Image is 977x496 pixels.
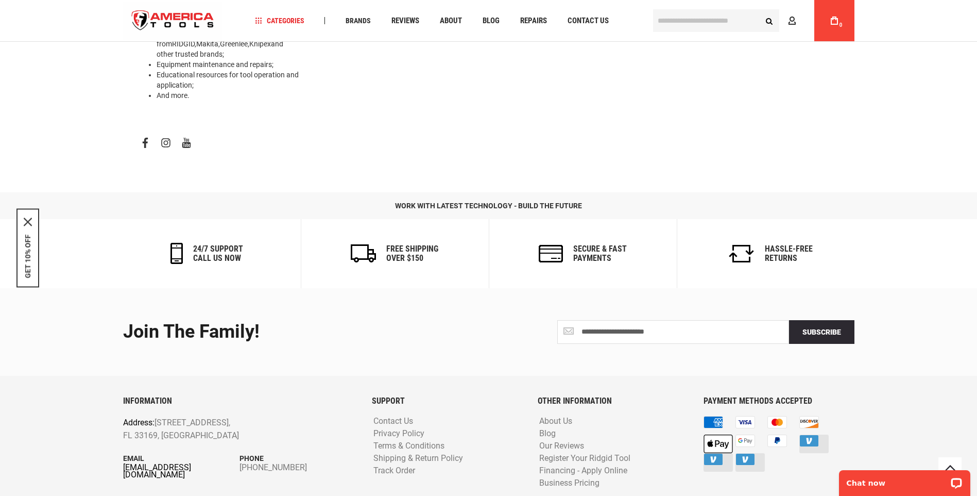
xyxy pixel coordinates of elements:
[157,59,301,70] li: ;
[239,464,356,471] a: [PHONE_NUMBER]
[24,235,32,278] button: GET 10% OFF
[371,441,447,451] a: Terms & Conditions
[123,453,240,464] p: Email
[386,244,438,262] h6: Free Shipping Over $150
[387,14,424,28] a: Reviews
[372,396,522,406] h6: SUPPORT
[516,14,552,28] a: Repairs
[123,2,223,40] a: store logo
[371,429,427,439] a: Privacy Policy
[123,396,356,406] h6: INFORMATION
[537,454,633,464] a: Register Your Ridgid Tool
[255,17,304,24] span: Categories
[371,417,416,426] a: Contact Us
[123,322,481,342] div: Join the Family!
[371,466,418,476] a: Track Order
[123,418,155,427] span: Address:
[172,40,195,48] a: RIDGID
[537,466,630,476] a: Financing - Apply Online
[704,396,854,406] h6: PAYMENT METHODS ACCEPTED
[220,40,248,48] a: Greenlee
[789,320,854,344] button: Subscribe
[478,14,504,28] a: Blog
[765,244,813,262] h6: Hassle-Free Returns
[839,22,843,28] span: 0
[193,244,243,262] h6: 24/7 support call us now
[538,396,688,406] h6: OTHER INFORMATION
[123,464,240,478] a: [EMAIL_ADDRESS][DOMAIN_NAME]
[157,60,272,69] a: Equipment maintenance and repairs
[520,17,547,25] span: Repairs
[435,14,467,28] a: About
[537,429,558,439] a: Blog
[573,244,627,262] h6: secure & fast payments
[760,11,779,30] button: Search
[483,17,500,25] span: Blog
[341,14,375,28] a: Brands
[563,14,613,28] a: Contact Us
[250,14,309,28] a: Categories
[537,441,587,451] a: Our Reviews
[157,90,301,101] li: And more.
[440,17,462,25] span: About
[249,40,271,48] a: Knipex
[123,2,223,40] img: America Tools
[123,416,310,442] p: [STREET_ADDRESS], FL 33169, [GEOGRAPHIC_DATA]
[24,218,32,226] svg: close icon
[537,417,575,426] a: About Us
[346,17,371,24] span: Brands
[24,218,32,226] button: Close
[239,453,356,464] p: Phone
[568,17,609,25] span: Contact Us
[537,478,602,488] a: Business Pricing
[157,28,301,59] li: and tools from , , , and other trusted brands;
[157,70,301,90] li: Educational resources for tool operation and application;
[802,328,841,336] span: Subscribe
[196,40,218,48] a: Makita
[391,17,419,25] span: Reviews
[832,464,977,496] iframe: LiveChat chat widget
[371,454,466,464] a: Shipping & Return Policy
